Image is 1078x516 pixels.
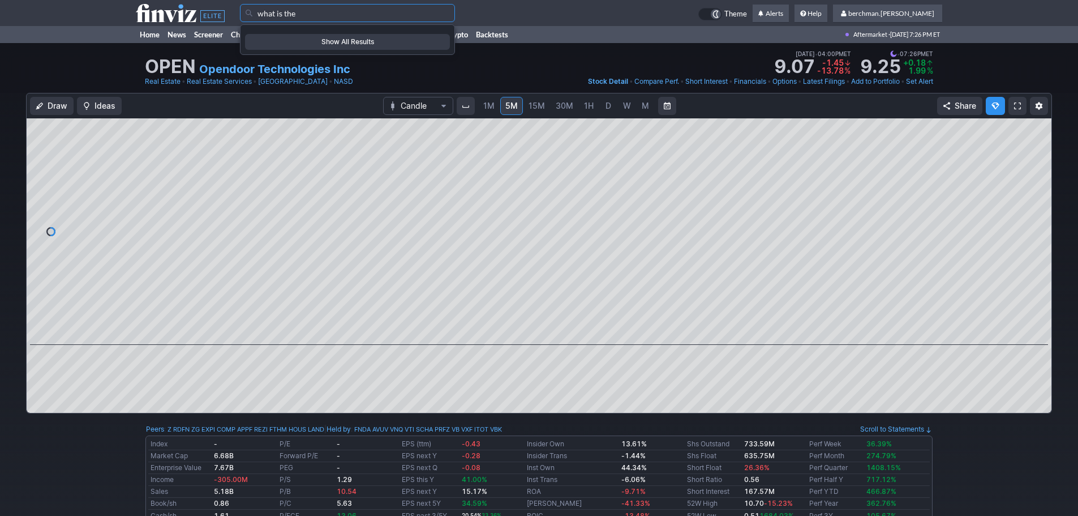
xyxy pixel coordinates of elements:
[866,499,896,508] span: 362.76%
[462,451,480,460] span: -0.28
[744,487,775,496] a: 167.57M
[472,26,512,43] a: Backtests
[327,425,351,433] a: Held by
[250,36,445,48] span: Show All Results
[148,474,212,486] td: Income
[927,66,933,75] span: %
[337,463,340,472] b: -
[618,97,636,115] a: W
[986,97,1005,115] button: Explore new features
[744,499,793,508] b: 10.70
[906,76,933,87] a: Set Alert
[462,463,480,472] span: -0.08
[529,101,545,110] span: 15M
[753,5,789,23] a: Alerts
[146,424,324,435] div: :
[621,475,646,484] b: -6.06%
[860,58,901,76] strong: 9.25
[214,463,234,472] b: 7.67B
[584,101,594,110] span: 1H
[642,101,649,110] span: M
[729,76,733,87] span: •
[401,100,436,112] span: Candle
[1030,97,1048,115] button: Chart Settings
[599,97,617,115] a: D
[277,498,334,510] td: P/C
[588,77,628,86] span: Stock Detail
[803,76,845,87] a: Latest Filings
[182,76,186,87] span: •
[890,49,933,59] span: 07:26PM ET
[191,424,200,435] a: ZG
[621,499,650,508] span: -41.33%
[937,97,982,115] button: Share
[822,58,844,67] span: -1.45
[474,424,488,435] a: ITOT
[145,76,181,87] a: Real Estate
[687,463,721,472] a: Short Float
[605,101,611,110] span: D
[772,76,797,87] a: Options
[853,26,890,43] span: Aftermarket ·
[848,9,934,18] span: berchman.[PERSON_NAME]
[1008,97,1027,115] a: Fullscreen
[48,100,67,112] span: Draw
[680,76,684,87] span: •
[734,76,766,87] a: Financials
[277,486,334,498] td: P/B
[148,450,212,462] td: Market Cap
[214,440,217,448] b: -
[588,76,628,87] a: Stock Detail
[815,49,818,59] span: •
[798,76,802,87] span: •
[173,424,190,435] a: RDFN
[525,462,619,474] td: Inst Own
[803,77,845,86] span: Latest Filings
[289,424,306,435] a: HOUS
[634,77,679,86] span: Compare Perf.
[337,499,352,508] b: 5.63
[866,475,896,484] span: 717.12%
[890,26,940,43] span: [DATE] 7:26 PM ET
[269,424,287,435] a: FTHM
[685,450,742,462] td: Shs Float
[807,474,864,486] td: Perf Half Y
[277,450,334,462] td: Forward P/E
[227,26,257,43] a: Charts
[462,440,480,448] span: -0.43
[258,76,328,87] a: [GEOGRAPHIC_DATA]
[416,424,433,435] a: SCHA
[685,76,728,87] a: Short Interest
[623,101,631,110] span: W
[846,76,850,87] span: •
[337,487,357,496] span: 10.54
[744,475,759,484] a: 0.56
[844,66,851,75] span: %
[400,462,459,474] td: EPS next Q
[724,8,747,20] span: Theme
[866,451,896,460] span: 274.79%
[525,498,619,510] td: [PERSON_NAME]
[187,76,252,87] a: Real Estate Services
[329,76,333,87] span: •
[214,475,248,484] span: -305.00M
[457,97,475,115] button: Interval
[860,425,932,433] a: Scroll to Statements
[687,475,722,484] a: Short Ratio
[136,26,164,43] a: Home
[744,451,775,460] b: 635.75M
[146,425,164,433] a: Peers
[807,438,864,450] td: Perf Week
[383,97,453,115] button: Chart Type
[901,76,905,87] span: •
[807,498,864,510] td: Perf Year
[744,463,770,472] a: 26.36%
[30,97,74,115] button: Draw
[551,97,578,115] a: 30M
[95,100,115,112] span: Ideas
[277,474,334,486] td: P/S
[685,438,742,450] td: Shs Outstand
[199,61,350,77] a: Opendoor Technologies Inc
